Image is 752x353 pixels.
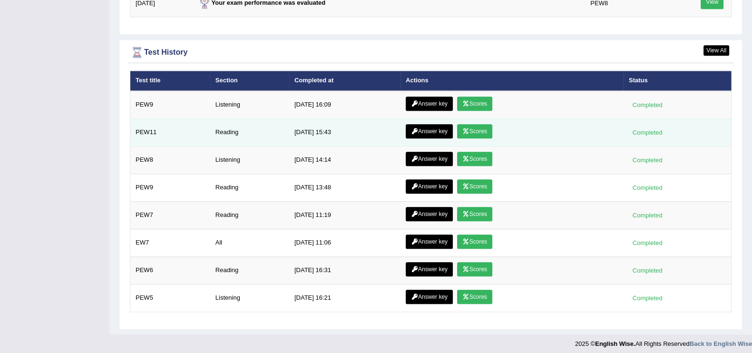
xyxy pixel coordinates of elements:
[406,207,453,221] a: Answer key
[130,118,210,146] td: PEW11
[289,284,400,312] td: [DATE] 16:21
[210,146,289,174] td: Listening
[406,97,453,111] a: Answer key
[575,334,752,348] div: 2025 © All Rights Reserved
[624,71,732,91] th: Status
[210,229,289,256] td: All
[289,91,400,119] td: [DATE] 16:09
[406,179,453,194] a: Answer key
[130,45,732,59] div: Test History
[629,155,666,165] div: Completed
[130,174,210,201] td: PEW9
[289,256,400,284] td: [DATE] 16:31
[289,201,400,229] td: [DATE] 11:19
[406,152,453,166] a: Answer key
[595,340,635,347] strong: English Wise.
[406,290,453,304] a: Answer key
[690,340,752,347] a: Back to English Wise
[703,45,729,56] a: View All
[457,97,492,111] a: Scores
[210,118,289,146] td: Reading
[210,174,289,201] td: Reading
[130,284,210,312] td: PEW5
[400,71,624,91] th: Actions
[289,118,400,146] td: [DATE] 15:43
[629,210,666,220] div: Completed
[289,71,400,91] th: Completed at
[457,179,492,194] a: Scores
[629,265,666,275] div: Completed
[130,201,210,229] td: PEW7
[629,293,666,303] div: Completed
[629,127,666,137] div: Completed
[457,235,492,249] a: Scores
[210,91,289,119] td: Listening
[629,238,666,248] div: Completed
[457,262,492,276] a: Scores
[289,146,400,174] td: [DATE] 14:14
[210,284,289,312] td: Listening
[629,183,666,193] div: Completed
[406,262,453,276] a: Answer key
[457,290,492,304] a: Scores
[457,124,492,138] a: Scores
[289,229,400,256] td: [DATE] 11:06
[406,235,453,249] a: Answer key
[130,229,210,256] td: EW7
[457,207,492,221] a: Scores
[130,256,210,284] td: PEW6
[130,71,210,91] th: Test title
[629,100,666,110] div: Completed
[210,71,289,91] th: Section
[289,174,400,201] td: [DATE] 13:48
[130,146,210,174] td: PEW8
[130,91,210,119] td: PEW9
[457,152,492,166] a: Scores
[210,256,289,284] td: Reading
[406,124,453,138] a: Answer key
[210,201,289,229] td: Reading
